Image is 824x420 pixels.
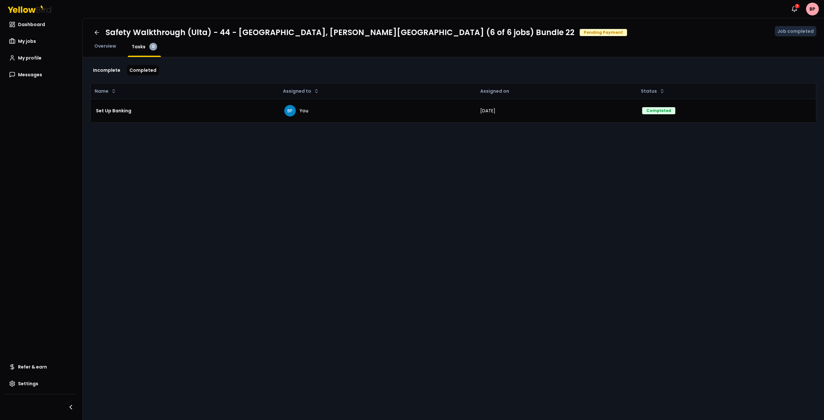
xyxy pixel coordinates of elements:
[283,88,311,94] span: Assigned to
[642,107,675,114] div: Completed
[18,55,42,61] span: My profile
[96,104,131,117] button: Set Up Banking
[132,43,145,50] span: Tasks
[106,27,575,38] h1: Safety Walkthrough (Ulta) - 44 - [GEOGRAPHIC_DATA], [PERSON_NAME][GEOGRAPHIC_DATA] (6 of 6 jobs) ...
[5,68,77,81] a: Messages
[5,35,77,48] a: My jobs
[580,29,627,36] div: Pending Payment
[794,3,800,9] div: 7
[480,88,509,94] span: Assigned on
[280,86,322,96] button: Assigned to
[18,21,45,28] span: Dashboard
[638,86,667,96] button: Status
[641,88,657,94] span: Status
[90,65,123,75] a: Incomplete
[95,88,108,94] span: Name
[149,43,157,51] div: 0
[480,107,495,114] span: [DATE]
[300,107,308,114] p: You
[5,18,77,31] a: Dashboard
[94,43,116,49] span: Overview
[96,105,131,117] a: Set Up Banking
[5,377,77,390] a: Settings
[128,43,161,51] a: Tasks0
[18,71,42,78] span: Messages
[18,364,47,370] span: Refer & earn
[788,3,801,15] button: 7
[284,105,296,117] span: BP
[18,380,38,387] span: Settings
[127,65,159,75] a: Completed
[90,43,120,49] a: Overview
[18,38,36,44] span: My jobs
[92,86,119,96] button: Name
[5,360,77,373] a: Refer & earn
[806,3,819,15] span: BP
[5,51,77,64] a: My profile
[775,26,816,36] button: Job completed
